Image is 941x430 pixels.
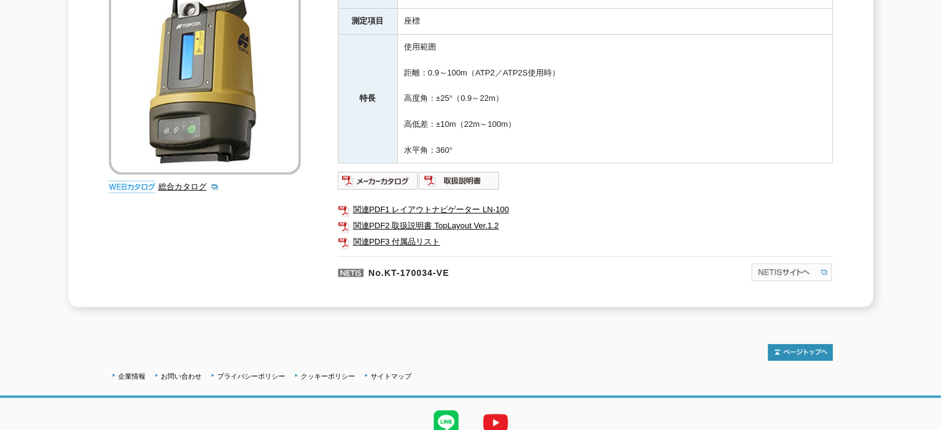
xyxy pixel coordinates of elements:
td: 使用範囲 距離：0.9～100m（ATP2／ATP2S使用時） 高度角：±25°（0.9～22m） 高低差：±10m（22m～100m） 水平角：360° [397,35,832,163]
th: 特長 [338,35,397,163]
img: トップページへ [768,344,833,361]
td: 座標 [397,9,832,35]
img: 取扱説明書 [419,171,500,191]
a: 関連PDF1 レイアウトナビゲーター LN-100 [338,202,833,218]
a: 取扱説明書 [419,179,500,189]
img: メーカーカタログ [338,171,419,191]
p: No.KT-170034-VE [338,256,631,286]
a: プライバシーポリシー [217,372,285,380]
a: お問い合わせ [161,372,202,380]
img: NETISサイトへ [750,262,833,282]
a: 総合カタログ [158,182,219,191]
a: メーカーカタログ [338,179,419,189]
a: 企業情報 [118,372,145,380]
a: クッキーポリシー [301,372,355,380]
a: サイトマップ [371,372,411,380]
a: 関連PDF3 付属品リスト [338,234,833,250]
a: 関連PDF2 取扱説明書 TopLayout Ver.1.2 [338,218,833,234]
img: webカタログ [109,181,155,193]
th: 測定項目 [338,9,397,35]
